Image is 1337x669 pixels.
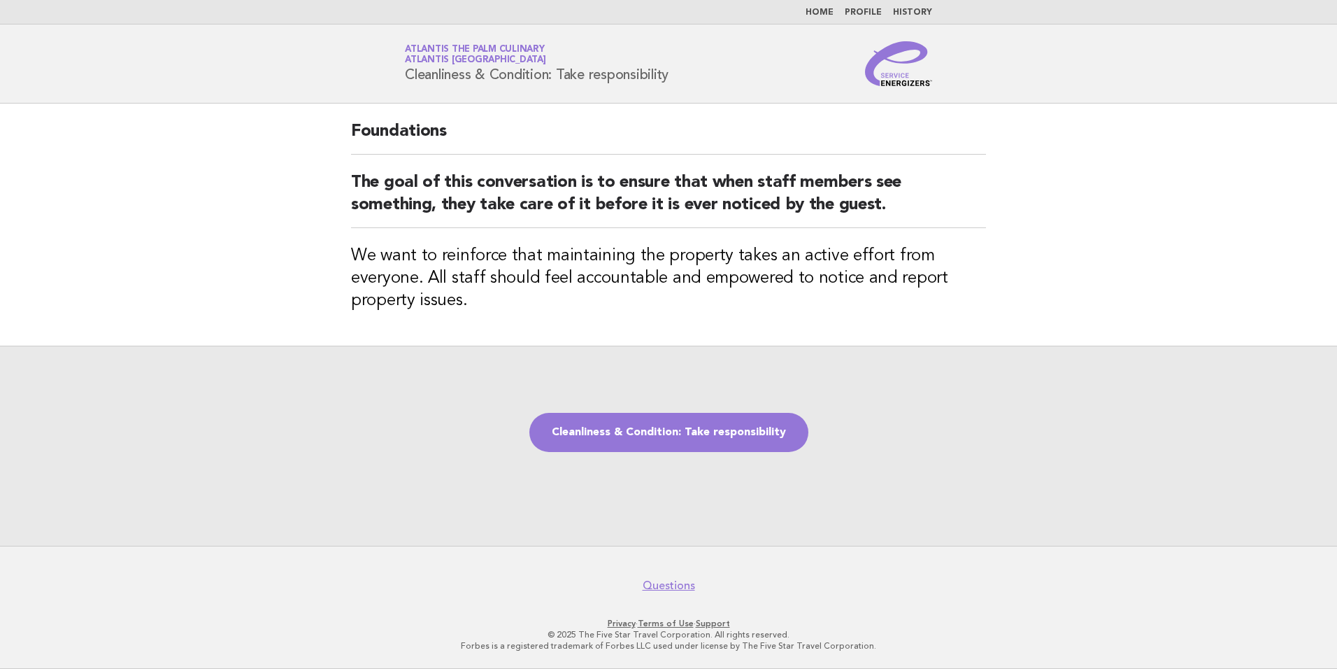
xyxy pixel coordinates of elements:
[405,56,546,65] span: Atlantis [GEOGRAPHIC_DATA]
[351,245,986,312] h3: We want to reinforce that maintaining the property takes an active effort from everyone. All staf...
[893,8,932,17] a: History
[405,45,546,64] a: Atlantis The Palm CulinaryAtlantis [GEOGRAPHIC_DATA]
[351,120,986,155] h2: Foundations
[845,8,882,17] a: Profile
[608,619,636,628] a: Privacy
[241,640,1096,652] p: Forbes is a registered trademark of Forbes LLC used under license by The Five Star Travel Corpora...
[405,45,668,82] h1: Cleanliness & Condition: Take responsibility
[696,619,730,628] a: Support
[241,618,1096,629] p: · ·
[241,629,1096,640] p: © 2025 The Five Star Travel Corporation. All rights reserved.
[806,8,834,17] a: Home
[865,41,932,86] img: Service Energizers
[351,171,986,228] h2: The goal of this conversation is to ensure that when staff members see something, they take care ...
[643,579,695,593] a: Questions
[638,619,694,628] a: Terms of Use
[529,413,808,452] a: Cleanliness & Condition: Take responsibility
